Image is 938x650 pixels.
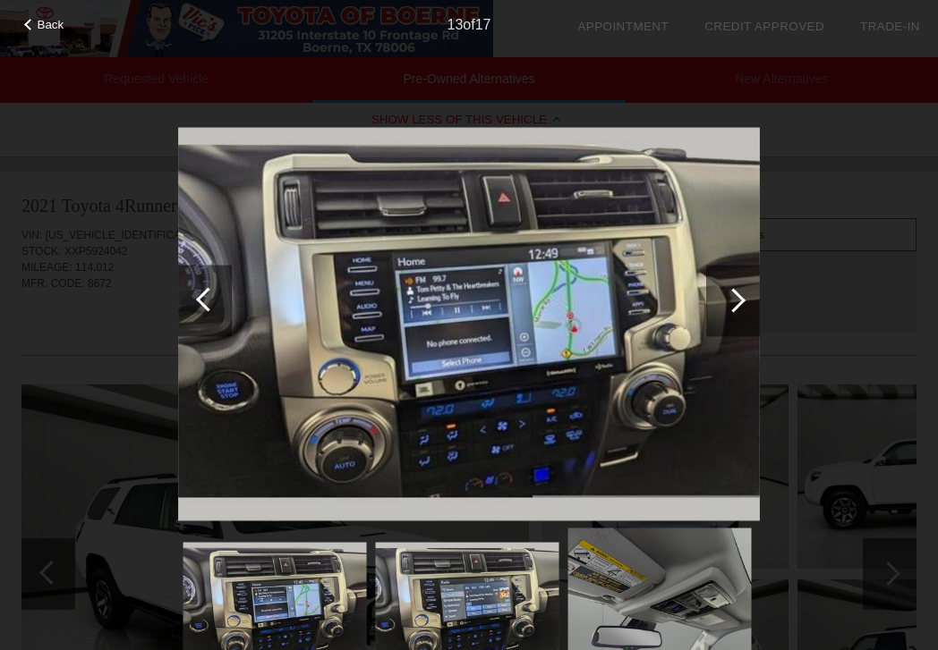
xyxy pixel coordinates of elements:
img: 13.jpg [178,128,760,521]
span: 17 [475,17,491,32]
span: 13 [448,17,464,32]
a: Trade-In [860,20,920,33]
a: Appointment [577,20,669,33]
span: Back [38,18,64,31]
a: Credit Approved [704,20,824,33]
